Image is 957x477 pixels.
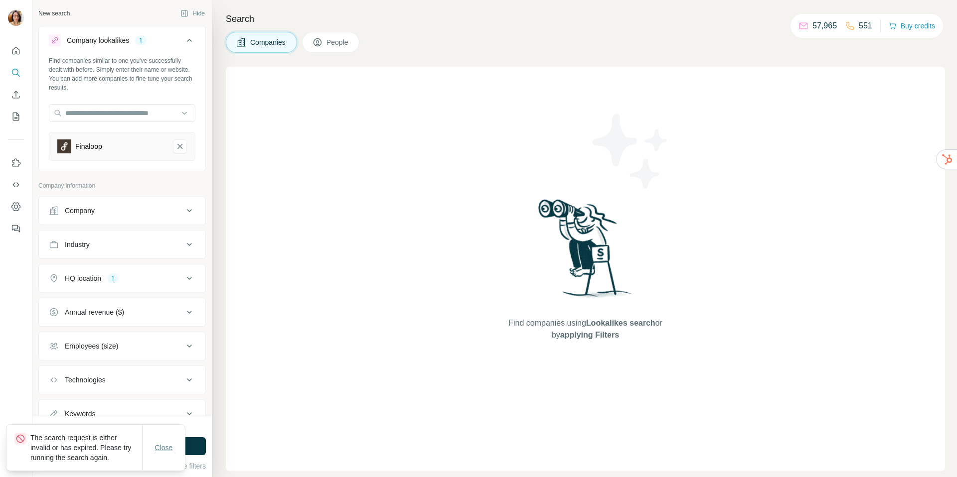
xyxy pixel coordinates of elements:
[135,36,147,45] div: 1
[173,6,212,21] button: Hide
[8,86,24,104] button: Enrich CSV
[534,197,638,308] img: Surfe Illustration - Woman searching with binoculars
[812,20,837,32] p: 57,965
[8,64,24,82] button: Search
[75,141,102,151] div: Finaloop
[67,35,129,45] div: Company lookalikes
[57,139,71,153] img: Finaloop-logo
[107,274,119,283] div: 1
[250,37,287,47] span: Companies
[65,341,118,351] div: Employees (size)
[39,266,205,290] button: HQ location1
[8,42,24,60] button: Quick start
[38,181,206,190] p: Company information
[65,409,95,419] div: Keywords
[38,9,70,18] div: New search
[8,108,24,125] button: My lists
[8,176,24,194] button: Use Surfe API
[39,199,205,223] button: Company
[39,368,205,392] button: Technologies
[326,37,349,47] span: People
[148,439,180,457] button: Close
[49,56,195,92] div: Find companies similar to one you've successfully dealt with before. Simply enter their name or w...
[155,443,173,453] span: Close
[8,10,24,26] img: Avatar
[226,12,945,26] h4: Search
[859,20,872,32] p: 551
[39,334,205,358] button: Employees (size)
[65,375,106,385] div: Technologies
[560,331,619,339] span: applying Filters
[586,107,675,196] img: Surfe Illustration - Stars
[39,300,205,324] button: Annual revenue ($)
[8,220,24,238] button: Feedback
[82,422,162,431] div: 2000 search results remaining
[30,433,142,463] p: The search request is either invalid or has expired. Please try running the search again.
[65,307,124,317] div: Annual revenue ($)
[65,239,90,249] div: Industry
[889,19,935,33] button: Buy credits
[505,317,665,341] span: Find companies using or by
[39,402,205,426] button: Keywords
[39,233,205,256] button: Industry
[586,319,655,327] span: Lookalikes search
[65,206,95,216] div: Company
[8,154,24,172] button: Use Surfe on LinkedIn
[173,139,187,153] button: Finaloop-remove-button
[8,198,24,216] button: Dashboard
[65,273,101,283] div: HQ location
[39,28,205,56] button: Company lookalikes1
